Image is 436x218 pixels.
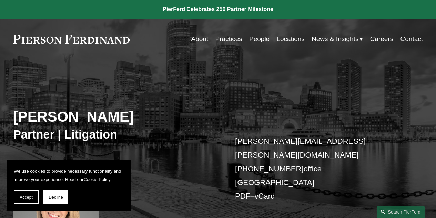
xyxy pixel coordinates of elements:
[13,127,218,142] h3: Partner | Litigation
[235,192,250,200] a: PDF
[400,32,423,46] a: Contact
[312,32,363,46] a: folder dropdown
[191,32,209,46] a: About
[14,190,39,204] button: Accept
[13,108,218,126] h2: [PERSON_NAME]
[276,32,304,46] a: Locations
[377,206,425,218] a: Search this site
[83,177,110,182] a: Cookie Policy
[20,195,33,200] span: Accept
[249,32,270,46] a: People
[49,195,63,200] span: Decline
[14,167,124,183] p: We use cookies to provide necessary functionality and improve your experience. Read our .
[235,134,406,203] p: office [GEOGRAPHIC_DATA] –
[235,164,304,173] a: [PHONE_NUMBER]
[254,192,275,200] a: vCard
[215,32,242,46] a: Practices
[312,33,358,45] span: News & Insights
[370,32,394,46] a: Careers
[43,190,68,204] button: Decline
[7,160,131,211] section: Cookie banner
[235,137,366,159] a: [PERSON_NAME][EMAIL_ADDRESS][PERSON_NAME][DOMAIN_NAME]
